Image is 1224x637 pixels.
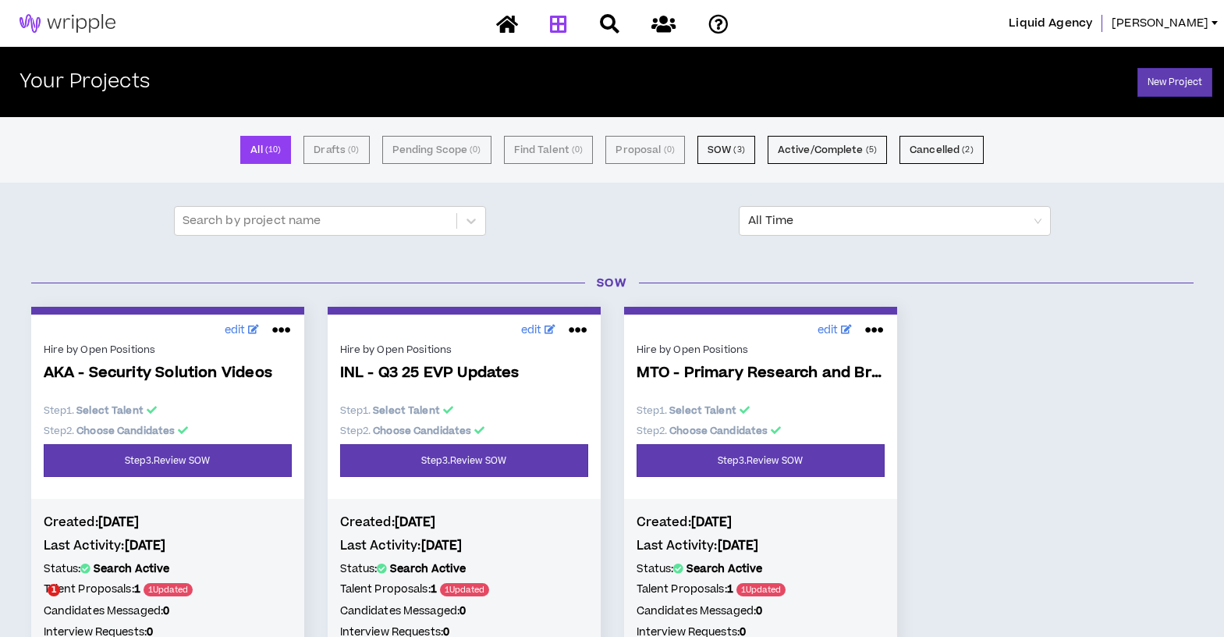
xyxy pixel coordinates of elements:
h5: Status: [44,560,292,578]
b: [DATE] [421,537,463,554]
span: 1 Updated [440,583,489,596]
b: 1 [431,582,437,597]
b: [DATE] [98,514,140,531]
h5: Candidates Messaged: [340,603,588,620]
p: Step 2 . [637,424,885,438]
b: Choose Candidates [76,424,175,438]
small: ( 2 ) [962,143,973,157]
h2: Your Projects [20,71,150,94]
a: Step3.Review SOW [637,444,885,477]
small: ( 0 ) [348,143,359,157]
small: ( 3 ) [733,143,744,157]
p: Step 1 . [340,404,588,418]
p: Step 1 . [637,404,885,418]
b: Choose Candidates [373,424,471,438]
button: Active/Complete (5) [768,136,887,164]
h3: SOW [20,275,1205,291]
b: 1 [134,582,140,597]
small: ( 0 ) [664,143,675,157]
small: ( 0 ) [572,143,583,157]
h5: Talent Proposals: [340,581,588,599]
b: Choose Candidates [669,424,768,438]
p: Step 1 . [44,404,292,418]
iframe: Intercom live chat [16,584,53,621]
b: 0 [459,603,466,619]
b: [DATE] [395,514,436,531]
button: SOW (3) [697,136,755,164]
span: AKA - Security Solution Videos [44,365,292,383]
h4: Created: [44,514,292,531]
a: edit [221,318,264,343]
span: MTO - Primary Research and Brand & Lifestyle S... [637,365,885,383]
span: 1 [48,584,60,596]
h5: Status: [340,560,588,578]
a: Step3.Review SOW [44,444,292,477]
b: Select Talent [669,404,736,418]
h4: Last Activity: [44,537,292,554]
span: 1 Updated [736,583,786,596]
span: 1 Updated [144,583,193,596]
b: Select Talent [373,404,440,418]
button: All (10) [240,136,291,164]
button: Drafts (0) [303,136,369,164]
small: ( 5 ) [866,143,877,157]
b: Select Talent [76,404,144,418]
b: 1 [727,582,733,597]
div: Hire by Open Positions [340,343,588,357]
button: Cancelled (2) [899,136,984,164]
b: 0 [756,603,762,619]
b: [DATE] [125,537,166,554]
b: Search Active [94,561,170,577]
button: Find Talent (0) [504,136,594,164]
b: Search Active [390,561,467,577]
span: All Time [748,207,1041,235]
div: Hire by Open Positions [637,343,885,357]
h4: Last Activity: [340,537,588,554]
h5: Status: [637,560,885,578]
b: [DATE] [691,514,733,531]
a: edit [814,318,857,343]
b: 0 [163,603,169,619]
span: Liquid Agency [1009,15,1092,32]
h4: Last Activity: [637,537,885,554]
small: ( 10 ) [265,143,282,157]
b: Search Active [687,561,763,577]
span: edit [521,322,542,339]
span: [PERSON_NAME] [1112,15,1208,32]
span: edit [818,322,839,339]
h4: Created: [637,514,885,531]
a: Step3.Review SOW [340,444,588,477]
a: edit [517,318,560,343]
div: Hire by Open Positions [44,343,292,357]
p: Step 2 . [340,424,588,438]
small: ( 0 ) [470,143,481,157]
h4: Created: [340,514,588,531]
p: Step 2 . [44,424,292,438]
a: New Project [1137,68,1212,97]
b: [DATE] [718,537,759,554]
h5: Talent Proposals: [44,581,292,599]
button: Proposal (0) [605,136,684,164]
span: edit [225,322,246,339]
span: INL - Q3 25 EVP Updates [340,365,588,383]
h5: Candidates Messaged: [637,603,885,620]
h5: Candidates Messaged: [44,603,292,620]
h5: Talent Proposals: [637,581,885,599]
button: Pending Scope (0) [382,136,491,164]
